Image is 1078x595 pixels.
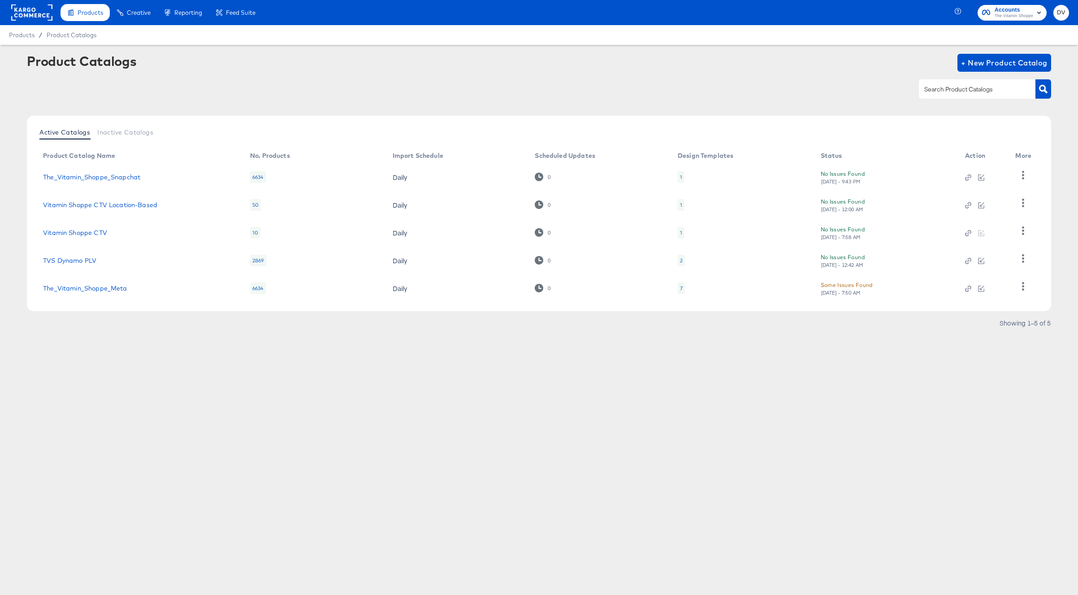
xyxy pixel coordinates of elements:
[250,171,266,183] div: 6634
[385,274,528,302] td: Daily
[1057,8,1065,18] span: DV
[978,5,1047,21] button: AccountsThe Vitamin Shoppe
[43,201,157,208] a: Vitamin Shoppe CTV Location-Based
[535,200,550,209] div: 0
[385,163,528,191] td: Daily
[821,280,873,296] button: Some Issues Found[DATE] - 7:50 AM
[39,129,90,136] span: Active Catalogs
[43,229,107,236] a: Vitamin Shoppe CTV
[47,31,96,39] a: Product Catalogs
[547,174,551,180] div: 0
[250,227,260,239] div: 10
[174,9,202,16] span: Reporting
[678,199,684,211] div: 1
[250,255,266,266] div: 2869
[821,280,873,290] div: Some Issues Found
[961,56,1048,69] span: + New Product Catalog
[821,290,861,296] div: [DATE] - 7:50 AM
[385,247,528,274] td: Daily
[43,257,96,264] a: TVS Dynamo PLV
[43,152,115,159] div: Product Catalog Name
[9,31,35,39] span: Products
[535,152,595,159] div: Scheduled Updates
[535,173,550,181] div: 0
[680,201,682,208] div: 1
[535,284,550,292] div: 0
[678,227,684,239] div: 1
[226,9,255,16] span: Feed Suite
[78,9,103,16] span: Products
[678,282,685,294] div: 7
[678,171,684,183] div: 1
[1008,149,1042,163] th: More
[393,152,443,159] div: Import Schedule
[995,13,1033,20] span: The Vitamin Shoppe
[680,174,682,181] div: 1
[680,257,683,264] div: 2
[43,285,127,292] a: The_Vitamin_Shoppe_Meta
[97,129,153,136] span: Inactive Catalogs
[1053,5,1069,21] button: DV
[999,320,1051,326] div: Showing 1–5 of 5
[35,31,47,39] span: /
[922,84,1018,95] input: Search Product Catalogs
[814,149,958,163] th: Status
[678,152,733,159] div: Design Templates
[995,5,1033,15] span: Accounts
[958,149,1008,163] th: Action
[127,9,151,16] span: Creative
[250,152,290,159] div: No. Products
[250,199,261,211] div: 50
[535,228,550,237] div: 0
[385,219,528,247] td: Daily
[680,285,683,292] div: 7
[678,255,685,266] div: 2
[535,256,550,265] div: 0
[957,54,1051,72] button: + New Product Catalog
[680,229,682,236] div: 1
[547,285,551,291] div: 0
[43,174,140,181] a: The_Vitamin_Shoppe_Snapchat
[385,191,528,219] td: Daily
[547,257,551,264] div: 0
[547,230,551,236] div: 0
[547,202,551,208] div: 0
[250,282,266,294] div: 6634
[27,54,136,68] div: Product Catalogs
